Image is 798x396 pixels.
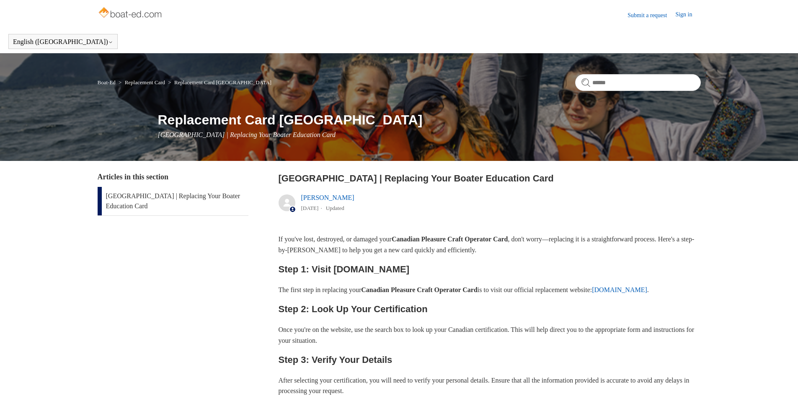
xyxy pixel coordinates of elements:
h2: Step 3: Verify Your Details [279,352,701,367]
li: Replacement Card Canada [166,79,271,85]
img: Boat-Ed Help Center home page [98,5,164,22]
strong: Canadian Pleasure Craft Operator Card [361,286,478,293]
a: Sign in [675,10,700,20]
strong: Canadian Pleasure Craft Operator Card [392,236,508,243]
p: The first step in replacing your is to visit our official replacement website: . [279,285,701,295]
a: [PERSON_NAME] [301,194,354,201]
a: Replacement Card [GEOGRAPHIC_DATA] [174,79,271,85]
h2: Step 2: Look Up Your Certification [279,302,701,316]
span: [GEOGRAPHIC_DATA] | Replacing Your Boater Education Card [158,131,336,138]
a: Submit a request [628,11,675,20]
span: Articles in this section [98,173,168,181]
time: 05/22/2024, 15:14 [301,205,319,211]
li: Replacement Card [117,79,166,85]
h2: Canada | Replacing Your Boater Education Card [279,171,701,185]
h1: Replacement Card [GEOGRAPHIC_DATA] [158,110,701,130]
button: English ([GEOGRAPHIC_DATA]) [13,38,113,46]
p: Once you're on the website, use the search box to look up your Canadian certification. This will ... [279,324,701,346]
p: If you've lost, destroyed, or damaged your , don't worry—replacing it is a straightforward proces... [279,234,701,255]
a: [DOMAIN_NAME] [592,286,647,293]
input: Search [575,74,701,91]
h2: Step 1: Visit [DOMAIN_NAME] [279,262,701,277]
li: Updated [326,205,344,211]
a: Boat-Ed [98,79,116,85]
a: [GEOGRAPHIC_DATA] | Replacing Your Boater Education Card [98,187,248,215]
a: Replacement Card [125,79,165,85]
li: Boat-Ed [98,79,117,85]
